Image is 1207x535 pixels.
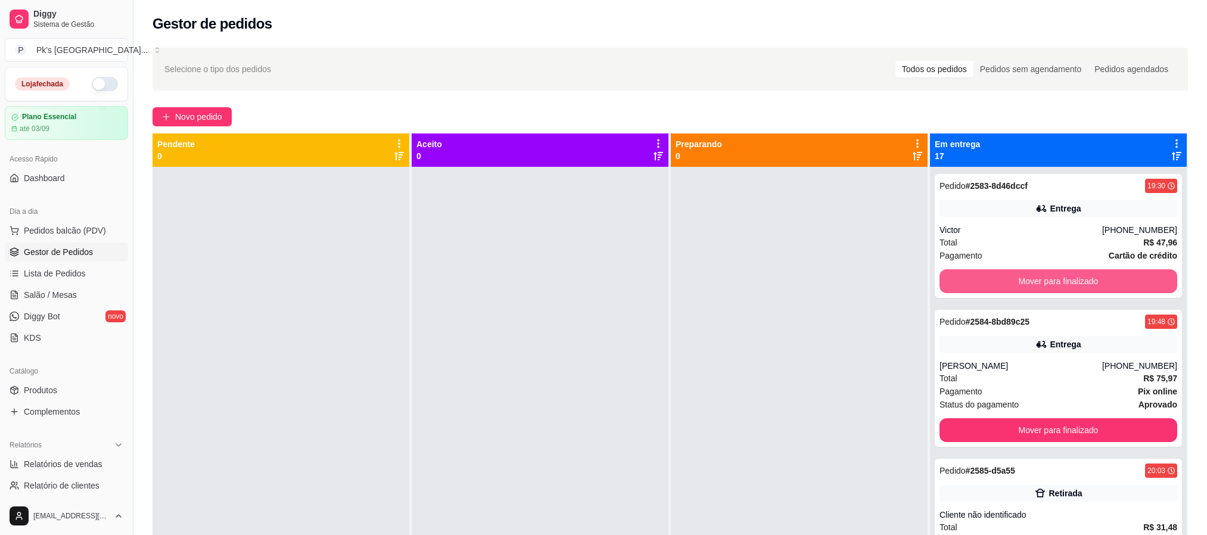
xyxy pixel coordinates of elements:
div: 19:48 [1147,317,1165,326]
div: [PERSON_NAME] [940,360,1102,372]
article: Plano Essencial [22,113,76,122]
a: Dashboard [5,169,128,188]
span: Dashboard [24,172,65,184]
a: Lista de Pedidos [5,264,128,283]
span: Gestor de Pedidos [24,246,93,258]
p: Preparando [676,138,722,150]
span: Produtos [24,384,57,396]
div: [PHONE_NUMBER] [1102,360,1177,372]
p: 17 [935,150,980,162]
div: Cliente não identificado [940,509,1177,521]
span: Pedido [940,181,966,191]
span: [EMAIL_ADDRESS][DOMAIN_NAME] [33,511,109,521]
button: Mover para finalizado [940,269,1177,293]
strong: R$ 47,96 [1143,238,1177,247]
button: Pedidos balcão (PDV) [5,221,128,240]
strong: R$ 31,48 [1143,522,1177,532]
span: Pedido [940,466,966,475]
span: Total [940,236,957,249]
span: Relatórios [10,440,42,450]
span: Sistema de Gestão [33,20,123,29]
div: Dia a dia [5,202,128,221]
span: Pagamento [940,249,982,262]
strong: # 2583-8d46dccf [966,181,1028,191]
div: Victor [940,224,1102,236]
span: Diggy Bot [24,310,60,322]
a: Produtos [5,381,128,400]
strong: # 2584-8bd89c25 [966,317,1029,326]
p: Pendente [157,138,195,150]
div: [PHONE_NUMBER] [1102,224,1177,236]
div: Pk's [GEOGRAPHIC_DATA] ... [36,44,148,56]
button: Alterar Status [92,77,118,91]
span: Complementos [24,406,80,418]
button: Novo pedido [153,107,232,126]
div: Acesso Rápido [5,150,128,169]
div: Pedidos agendados [1088,61,1175,77]
a: Salão / Mesas [5,285,128,304]
div: Entrega [1050,338,1081,350]
a: DiggySistema de Gestão [5,5,128,33]
div: Retirada [1049,487,1082,499]
a: Gestor de Pedidos [5,242,128,262]
h2: Gestor de pedidos [153,14,272,33]
div: 20:03 [1147,466,1165,475]
a: Relatório de clientes [5,476,128,495]
div: Loja fechada [15,77,70,91]
span: Relatórios de vendas [24,458,102,470]
span: Total [940,372,957,385]
p: 0 [416,150,442,162]
article: até 03/09 [20,124,49,133]
span: Diggy [33,9,123,20]
button: Mover para finalizado [940,418,1177,442]
span: Pedido [940,317,966,326]
strong: Cartão de crédito [1109,251,1177,260]
a: Diggy Botnovo [5,307,128,326]
strong: # 2585-d5a55 [966,466,1015,475]
span: Pedidos balcão (PDV) [24,225,106,237]
strong: Pix online [1138,387,1177,396]
a: KDS [5,328,128,347]
span: Lista de Pedidos [24,267,86,279]
a: Complementos [5,402,128,421]
span: P [15,44,27,56]
span: plus [162,113,170,121]
div: Pedidos sem agendamento [973,61,1088,77]
a: Plano Essencialaté 03/09 [5,106,128,140]
div: 19:30 [1147,181,1165,191]
p: Aceito [416,138,442,150]
span: Novo pedido [175,110,222,123]
span: Selecione o tipo dos pedidos [164,63,271,76]
span: Total [940,521,957,534]
p: 0 [157,150,195,162]
strong: aprovado [1138,400,1177,409]
button: [EMAIL_ADDRESS][DOMAIN_NAME] [5,502,128,530]
span: Status do pagamento [940,398,1019,411]
strong: R$ 75,97 [1143,374,1177,383]
div: Todos os pedidos [895,61,973,77]
span: Pagamento [940,385,982,398]
button: Select a team [5,38,128,62]
p: Em entrega [935,138,980,150]
span: Relatório de clientes [24,480,99,492]
div: Catálogo [5,362,128,381]
span: Salão / Mesas [24,289,77,301]
a: Relatórios de vendas [5,455,128,474]
p: 0 [676,150,722,162]
span: KDS [24,332,41,344]
div: Entrega [1050,203,1081,214]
